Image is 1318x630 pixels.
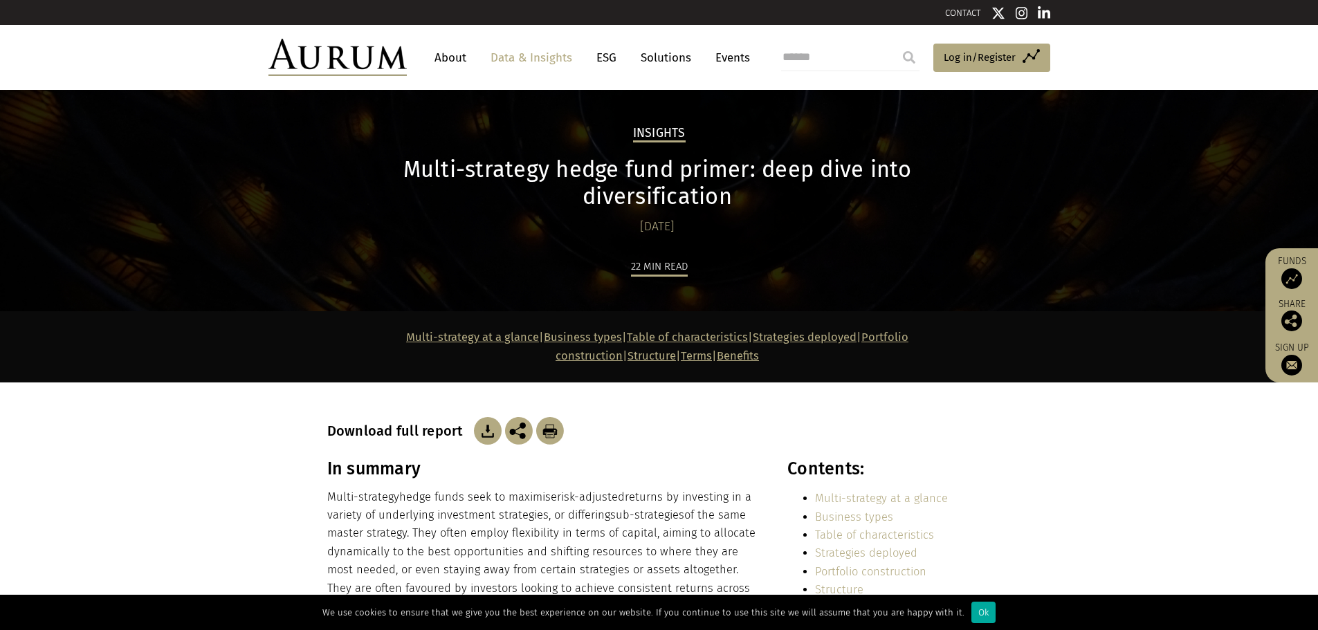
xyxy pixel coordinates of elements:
img: Aurum [268,39,407,76]
h3: In summary [327,458,758,479]
span: sub-strategies [610,508,684,521]
img: Download Article [474,417,502,445]
div: Share [1272,299,1311,331]
div: [DATE] [327,217,988,237]
a: Table of characteristics [815,528,934,541]
span: Log in/Register [944,49,1016,66]
strong: | [712,349,717,362]
strong: | | | | | | [406,331,908,362]
a: CONTACT [945,8,981,18]
a: Table of characteristics [627,331,748,344]
h2: Insights [633,126,686,142]
div: Ok [971,602,996,623]
img: Share this post [505,417,533,445]
a: Strategies deployed [815,546,917,559]
a: Data & Insights [484,45,579,71]
img: Twitter icon [991,6,1005,20]
h1: Multi-strategy hedge fund primer: deep dive into diversification [327,156,988,210]
img: Download Article [536,417,564,445]
img: Instagram icon [1016,6,1028,20]
a: Structure [815,583,863,596]
a: Benefits [717,349,759,362]
img: Share this post [1281,311,1302,331]
a: Business types [544,331,622,344]
input: Submit [895,44,923,71]
a: Strategies deployed [753,331,857,344]
span: Multi-strategy [327,490,399,503]
a: Events [708,45,750,71]
a: Log in/Register [933,44,1050,73]
h3: Contents: [787,458,987,479]
h3: Download full report [327,423,470,439]
a: Terms [681,349,712,362]
a: Business types [815,510,893,524]
a: About [428,45,473,71]
div: 22 min read [631,258,688,277]
a: Multi-strategy at a glance [815,492,948,505]
a: Portfolio construction [815,565,926,578]
img: Sign up to our newsletter [1281,355,1302,376]
a: ESG [589,45,623,71]
a: Multi-strategy at a glance [406,331,539,344]
a: Solutions [634,45,698,71]
a: Sign up [1272,342,1311,376]
a: Structure [628,349,676,362]
span: risk-adjusted [557,490,625,503]
a: Funds [1272,255,1311,289]
img: Access Funds [1281,268,1302,289]
img: Linkedin icon [1038,6,1050,20]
